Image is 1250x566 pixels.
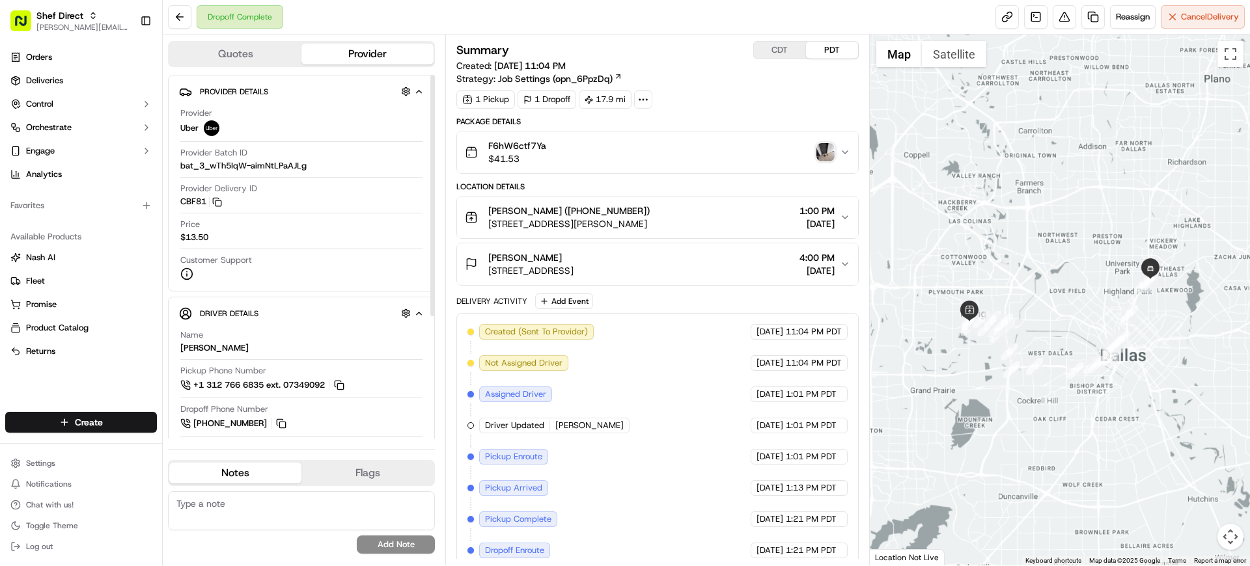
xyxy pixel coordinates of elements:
span: Created (Sent To Provider) [485,326,588,338]
span: Engage [26,145,55,157]
span: Nash AI [26,252,55,263]
span: Dropoff Enroute [485,545,544,556]
button: Fleet [5,271,157,291]
div: We're available if you need us! [59,137,179,148]
a: Deliveries [5,70,157,91]
div: 21 [1104,338,1120,355]
a: [PHONE_NUMBER] [180,416,288,431]
span: [DATE] [757,388,783,400]
span: 1:21 PM PDT [786,545,837,556]
div: 23 [1113,330,1130,347]
span: [DATE] [757,451,783,463]
img: uber-new-logo.jpeg [204,120,219,136]
span: Analytics [26,168,62,180]
span: 1:21 PM PDT [786,513,837,525]
button: Provider [301,44,434,64]
button: CDT [754,42,806,59]
button: Show street map [876,41,922,67]
span: Control [26,98,53,110]
span: [DATE] [757,326,783,338]
button: F6hW6ctf7Ya$41.53photo_proof_of_delivery image [457,131,857,173]
button: Chat with us! [5,496,157,514]
span: Orders [26,51,52,63]
span: Orchestrate [26,122,72,133]
a: 📗Knowledge Base [8,286,105,309]
span: API Documentation [123,291,209,304]
div: Favorites [5,195,157,216]
div: 6 [961,319,978,336]
span: • [108,237,113,247]
span: [DATE] [148,202,175,212]
button: Notifications [5,475,157,493]
a: Fleet [10,275,152,287]
span: Name [180,329,203,341]
div: Past conversations [13,169,87,180]
button: See all [202,167,237,182]
button: Keyboard shortcuts [1025,556,1081,565]
a: Orders [5,47,157,68]
span: [DATE] [757,357,783,369]
span: [DATE] [757,513,783,525]
span: Deliveries [26,75,63,87]
div: [PERSON_NAME] [180,342,249,354]
span: Knowledge Base [26,291,100,304]
div: 💻 [110,292,120,303]
span: [PERSON_NAME] [40,237,105,247]
div: Package Details [456,116,858,127]
a: Promise [10,299,152,310]
img: 1736555255976-a54dd68f-1ca7-489b-9aae-adbdc363a1c4 [26,202,36,213]
img: 1736555255976-a54dd68f-1ca7-489b-9aae-adbdc363a1c4 [26,237,36,248]
span: Customer Support [180,254,252,266]
img: 8571987876998_91fb9ceb93ad5c398215_72.jpg [27,124,51,148]
span: [DATE] [757,420,783,431]
span: Provider Details [200,87,268,97]
a: Product Catalog [10,322,152,334]
span: [PERSON_NAME][EMAIL_ADDRESS][DOMAIN_NAME] [36,22,130,33]
span: Pickup Arrived [485,482,542,494]
span: 1:13 PM PDT [786,482,837,494]
button: Nash AI [5,247,157,268]
span: 1:01 PM PDT [786,451,837,463]
h3: Summary [456,44,509,56]
span: Map data ©2025 Google [1089,557,1160,564]
a: Job Settings (opn_6PpzDq) [498,72,622,85]
span: $41.53 [488,152,546,165]
span: [DATE] [757,482,783,494]
div: 25 [1134,276,1151,293]
span: Pickup Enroute [485,451,542,463]
span: 11:04 PM PDT [786,326,842,338]
span: Created: [456,59,566,72]
button: CBF81 [180,196,222,208]
span: Pickup Phone Number [180,365,266,377]
img: 1736555255976-a54dd68f-1ca7-489b-9aae-adbdc363a1c4 [13,124,36,148]
span: F6hW6ctf7Ya [488,139,546,152]
a: Analytics [5,164,157,185]
span: Log out [26,541,53,552]
div: 1 Dropoff [518,90,576,109]
button: [PERSON_NAME][STREET_ADDRESS]4:00 PM[DATE] [457,243,857,285]
span: 1:01 PM PDT [786,388,837,400]
button: [PERSON_NAME] ([PHONE_NUMBER])[STREET_ADDRESS][PERSON_NAME]1:00 PM[DATE] [457,196,857,238]
div: Location Not Live [870,549,945,565]
div: Delivery Activity [456,296,527,306]
span: 1:00 PM [799,204,835,217]
span: Pylon [130,323,158,332]
span: [PERSON_NAME] ([PHONE_NUMBER]) [488,204,650,217]
span: Product Catalog [26,322,89,334]
button: Show satellite imagery [922,41,986,67]
span: Notifications [26,479,72,489]
span: Dropoff Phone Number [180,403,268,415]
span: Returns [26,345,55,357]
span: [STREET_ADDRESS] [488,264,574,277]
span: Reassign [1116,11,1150,23]
span: 11:04 PM PDT [786,357,842,369]
img: Wisdom Oko [13,189,34,215]
span: Chat with us! [26,500,74,510]
button: +1 312 766 6835 ext. 07349092 [180,378,346,392]
button: Shef Direct[PERSON_NAME][EMAIL_ADDRESS][DOMAIN_NAME] [5,5,135,36]
div: 18 [1083,357,1100,374]
button: Driver Details [179,303,424,324]
button: photo_proof_of_delivery image [816,143,835,161]
div: 12 [984,311,1001,328]
button: Settings [5,454,157,472]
